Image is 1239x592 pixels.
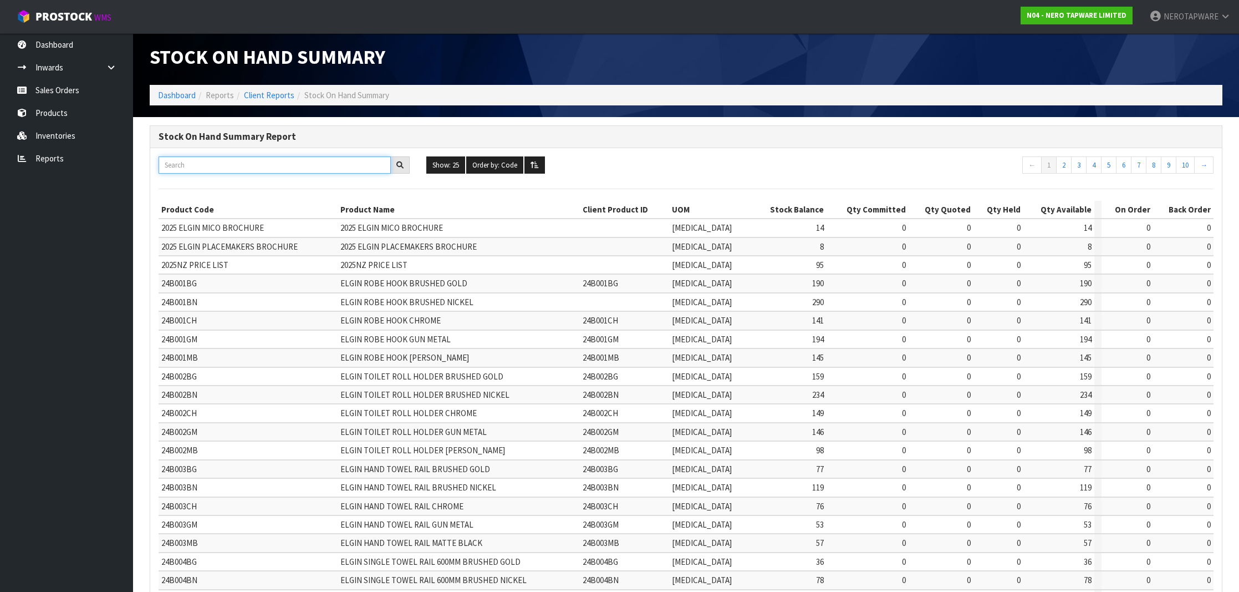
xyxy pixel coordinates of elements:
span: 24B002MB [161,445,198,456]
a: 8 [1146,156,1161,174]
span: 0 [967,427,971,437]
span: 119 [812,482,824,493]
span: [MEDICAL_DATA] [672,427,732,437]
span: 36 [1084,556,1092,567]
span: 24B004BG [583,556,618,567]
span: 0 [902,556,906,567]
span: [MEDICAL_DATA] [672,389,732,400]
a: → [1194,156,1213,174]
span: 149 [812,408,824,418]
span: [MEDICAL_DATA] [672,241,732,252]
h3: Stock On Hand Summary Report [159,131,1213,142]
small: WMS [94,12,111,23]
span: 0 [902,519,906,530]
strong: N04 - NERO TAPWARE LIMITED [1027,11,1126,20]
span: 0 [1146,241,1150,252]
span: 2025 ELGIN PLACEMAKERS BROCHURE [340,241,477,252]
span: ELGIN SINGLE TOWEL RAIL 600MM BRUSHED GOLD [340,556,521,567]
span: 0 [1207,501,1211,512]
span: 24B003CH [161,501,197,512]
span: [MEDICAL_DATA] [672,315,732,326]
span: 14 [816,222,824,233]
span: Stock On Hand Summary [150,44,385,69]
span: 159 [1080,371,1092,382]
span: 0 [1017,260,1021,270]
span: [MEDICAL_DATA] [672,371,732,382]
span: 0 [967,260,971,270]
span: 24B001GM [161,334,197,345]
span: 24B001CH [161,315,197,326]
span: 141 [812,315,824,326]
span: 0 [902,389,906,400]
span: [MEDICAL_DATA] [672,575,732,585]
span: 0 [1017,427,1021,437]
span: 0 [967,297,971,307]
span: 0 [967,538,971,548]
span: 0 [1017,241,1021,252]
span: ELGIN TOILET ROLL HOLDER [PERSON_NAME] [340,445,505,456]
span: 0 [1146,389,1150,400]
span: 0 [1017,334,1021,345]
span: 0 [902,241,906,252]
span: Reports [206,90,234,100]
span: [MEDICAL_DATA] [672,556,732,567]
span: 0 [1207,445,1211,456]
span: 0 [1146,464,1150,474]
span: 0 [967,519,971,530]
span: 0 [967,482,971,493]
span: 0 [967,445,971,456]
span: 234 [812,389,824,400]
nav: Page navigation [962,156,1213,177]
span: 190 [1080,278,1092,289]
span: 190 [812,278,824,289]
span: 24B002GM [161,427,197,437]
span: 0 [967,371,971,382]
span: 0 [1207,464,1211,474]
span: ELGIN ROBE HOOK GUN METAL [340,334,451,345]
span: 0 [1207,352,1211,363]
span: 0 [1146,352,1150,363]
span: 0 [902,297,906,307]
span: 0 [1207,482,1211,493]
a: 3 [1071,156,1087,174]
span: 0 [1017,278,1021,289]
span: 0 [1207,519,1211,530]
span: [MEDICAL_DATA] [672,408,732,418]
span: 53 [1084,519,1092,530]
span: NEROTAPWARE [1164,11,1218,22]
span: 146 [812,427,824,437]
span: 24B001MB [583,352,619,363]
span: ELGIN HAND TOWEL RAIL MATTE BLACK [340,538,482,548]
span: 24B004BN [161,575,197,585]
span: 0 [967,556,971,567]
span: 0 [1017,501,1021,512]
span: [MEDICAL_DATA] [672,501,732,512]
a: 1 [1041,156,1057,174]
span: 14 [1084,222,1092,233]
span: [MEDICAL_DATA] [672,352,732,363]
span: [MEDICAL_DATA] [672,464,732,474]
span: 290 [812,297,824,307]
span: 0 [1017,408,1021,418]
a: 5 [1101,156,1116,174]
span: 0 [1017,352,1021,363]
span: 24B003MB [161,538,198,548]
span: 0 [1207,260,1211,270]
span: 24B002CH [583,408,618,418]
span: 0 [1017,222,1021,233]
span: 0 [1207,334,1211,345]
span: 141 [1080,315,1092,326]
span: 0 [1146,371,1150,382]
span: 98 [1084,445,1092,456]
span: 0 [1017,464,1021,474]
span: 145 [1080,352,1092,363]
span: 24B003BN [583,482,619,493]
span: 95 [816,260,824,270]
span: ProStock [35,9,92,24]
span: 8 [820,241,824,252]
span: 2025 ELGIN MICO BROCHURE [340,222,443,233]
span: 0 [1146,278,1150,289]
a: 6 [1116,156,1131,174]
a: Dashboard [158,90,196,100]
span: ELGIN ROBE HOOK BRUSHED NICKEL [340,297,473,307]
